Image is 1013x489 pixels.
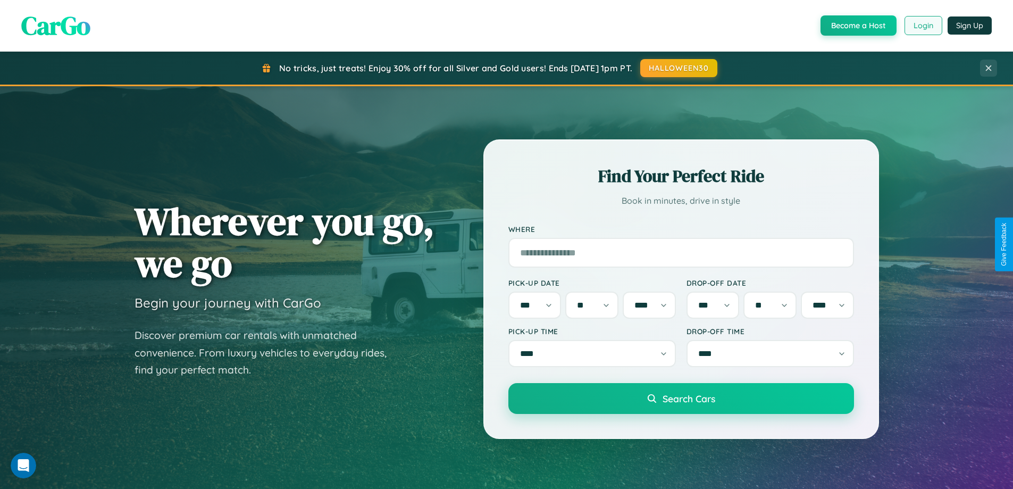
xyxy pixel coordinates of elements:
[821,15,897,36] button: Become a Host
[663,393,715,404] span: Search Cars
[948,16,992,35] button: Sign Up
[905,16,942,35] button: Login
[508,327,676,336] label: Pick-up Time
[135,200,434,284] h1: Wherever you go, we go
[135,327,400,379] p: Discover premium car rentals with unmatched convenience. From luxury vehicles to everyday rides, ...
[21,8,90,43] span: CarGo
[135,295,321,311] h3: Begin your journey with CarGo
[508,383,854,414] button: Search Cars
[508,225,854,234] label: Where
[687,278,854,287] label: Drop-off Date
[508,278,676,287] label: Pick-up Date
[279,63,632,73] span: No tricks, just treats! Enjoy 30% off for all Silver and Gold users! Ends [DATE] 1pm PT.
[1000,223,1008,266] div: Give Feedback
[640,59,717,77] button: HALLOWEEN30
[11,453,36,478] iframe: Intercom live chat
[508,164,854,188] h2: Find Your Perfect Ride
[687,327,854,336] label: Drop-off Time
[508,193,854,209] p: Book in minutes, drive in style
